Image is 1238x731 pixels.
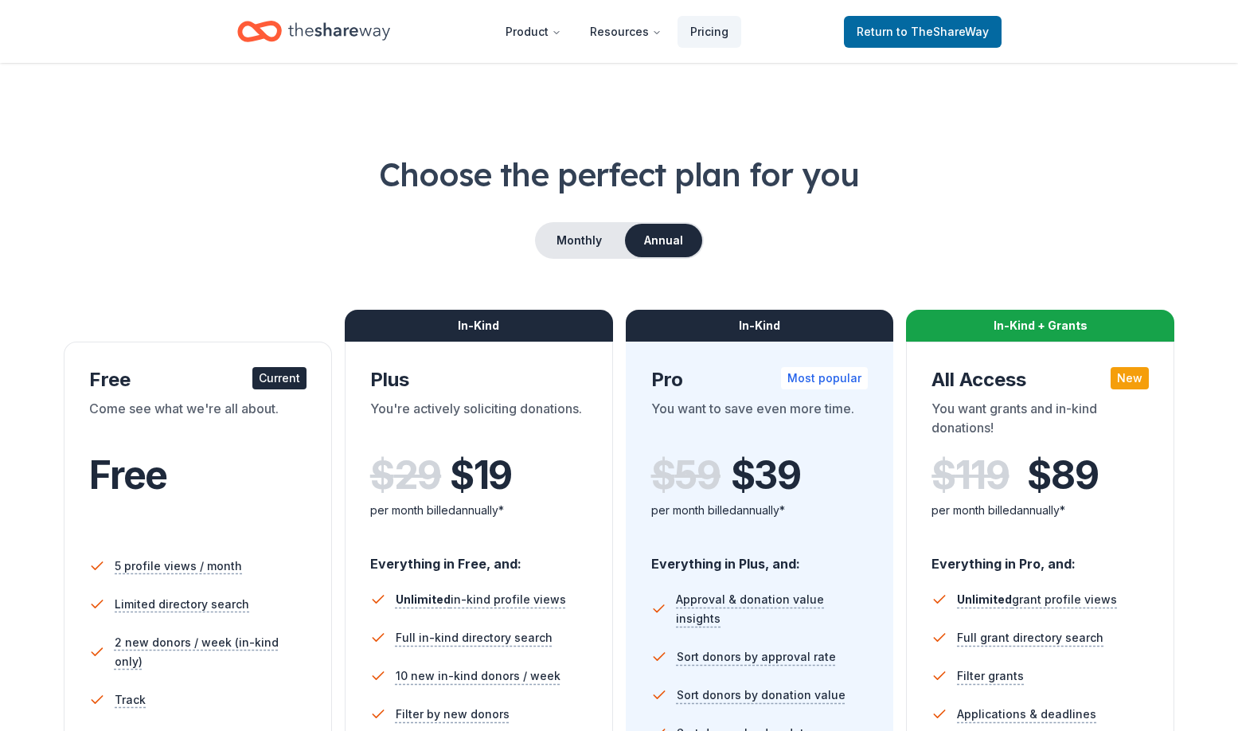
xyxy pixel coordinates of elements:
[931,399,1149,444] div: You want grants and in-kind donations!
[370,367,588,393] div: Plus
[677,686,846,705] span: Sort donors by donation value
[115,557,242,576] span: 5 profile views / month
[493,13,741,50] nav: Main
[89,367,307,393] div: Free
[396,592,566,606] span: in-kind profile views
[651,399,869,444] div: You want to save even more time.
[577,16,674,48] button: Resources
[957,628,1103,647] span: Full grant directory search
[115,690,146,709] span: Track
[115,633,307,671] span: 2 new donors / week (in-kind only)
[252,367,307,389] div: Current
[450,453,512,498] span: $ 19
[537,224,622,257] button: Monthly
[781,367,868,389] div: Most popular
[677,647,836,666] span: Sort donors by approval rate
[906,310,1174,342] div: In-Kind + Grants
[115,595,249,614] span: Limited directory search
[931,501,1149,520] div: per month billed annually*
[1027,453,1098,498] span: $ 89
[237,13,390,50] a: Home
[931,367,1149,393] div: All Access
[957,592,1117,606] span: grant profile views
[493,16,574,48] button: Product
[345,310,613,342] div: In-Kind
[957,592,1012,606] span: Unlimited
[89,399,307,444] div: Come see what we're all about.
[370,541,588,574] div: Everything in Free, and:
[396,628,553,647] span: Full in-kind directory search
[370,501,588,520] div: per month billed annually*
[957,705,1096,724] span: Applications & deadlines
[931,541,1149,574] div: Everything in Pro, and:
[370,399,588,444] div: You're actively soliciting donations.
[676,590,868,628] span: Approval & donation value insights
[396,705,510,724] span: Filter by new donors
[857,22,989,41] span: Return
[957,666,1024,686] span: Filter grants
[64,152,1174,197] h1: Choose the perfect plan for you
[396,666,560,686] span: 10 new in-kind donors / week
[896,25,989,38] span: to TheShareWay
[1111,367,1149,389] div: New
[651,367,869,393] div: Pro
[626,310,894,342] div: In-Kind
[396,592,451,606] span: Unlimited
[89,451,167,498] span: Free
[731,453,801,498] span: $ 39
[844,16,1002,48] a: Returnto TheShareWay
[651,541,869,574] div: Everything in Plus, and:
[625,224,702,257] button: Annual
[678,16,741,48] a: Pricing
[651,501,869,520] div: per month billed annually*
